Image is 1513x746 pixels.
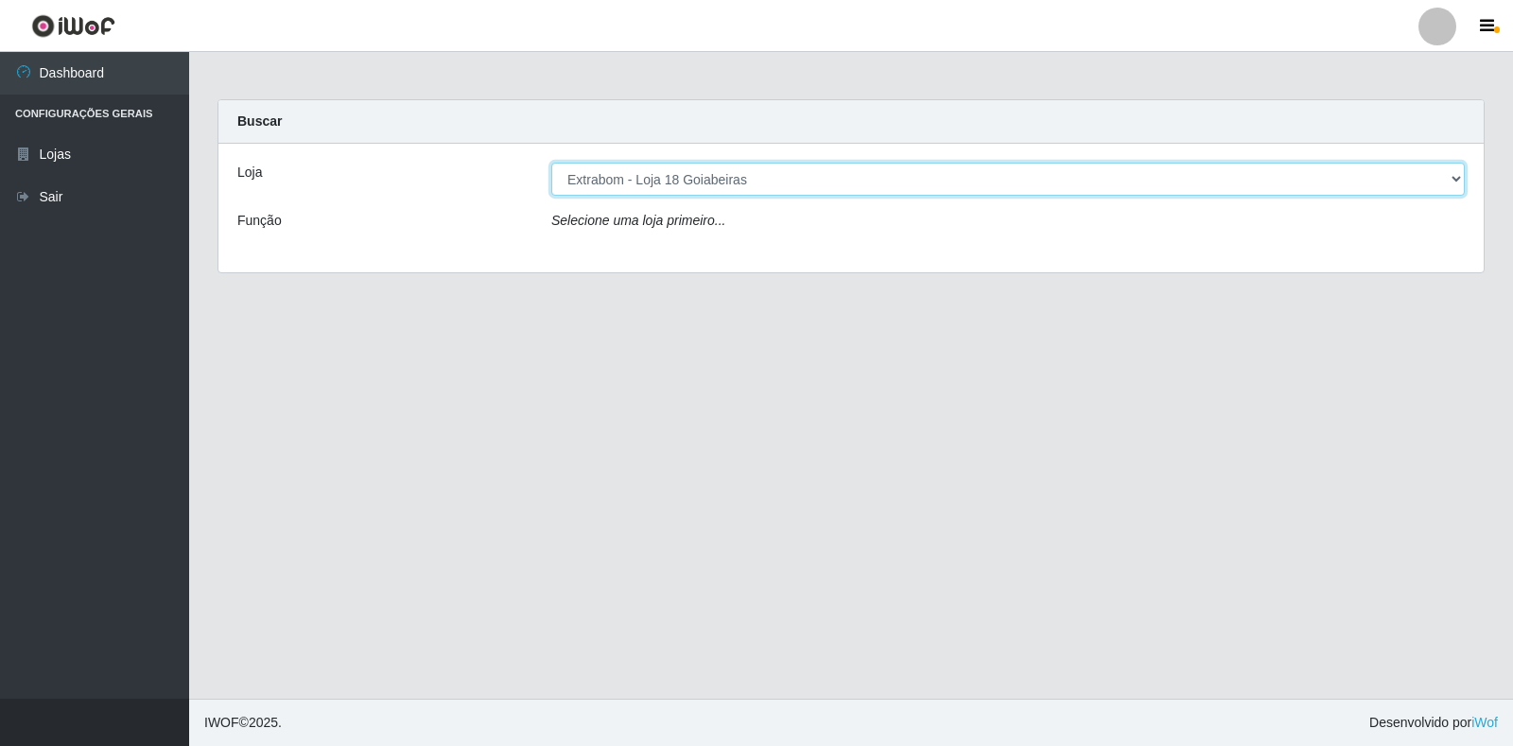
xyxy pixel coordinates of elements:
span: Desenvolvido por [1369,713,1498,733]
span: IWOF [204,715,239,730]
span: © 2025 . [204,713,282,733]
label: Loja [237,163,262,182]
label: Função [237,211,282,231]
img: CoreUI Logo [31,14,115,38]
i: Selecione uma loja primeiro... [551,213,725,228]
strong: Buscar [237,113,282,129]
a: iWof [1471,715,1498,730]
